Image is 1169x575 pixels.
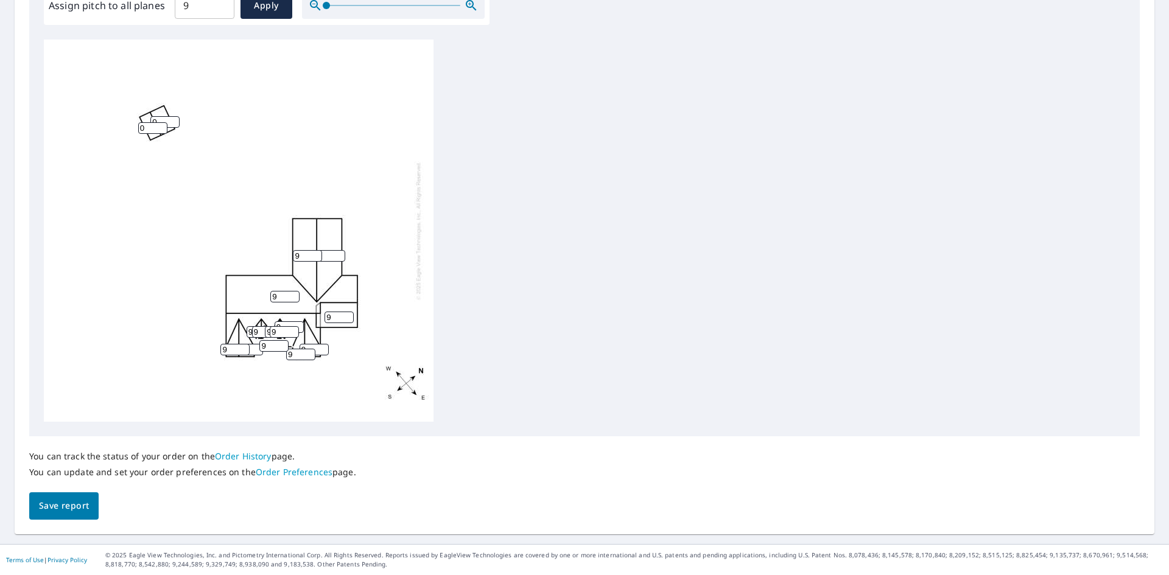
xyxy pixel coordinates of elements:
a: Order History [215,450,272,462]
button: Save report [29,492,99,520]
p: You can track the status of your order on the page. [29,451,356,462]
a: Order Preferences [256,466,332,478]
a: Privacy Policy [47,556,87,564]
p: © 2025 Eagle View Technologies, Inc. and Pictometry International Corp. All Rights Reserved. Repo... [105,551,1163,569]
p: You can update and set your order preferences on the page. [29,467,356,478]
span: Save report [39,498,89,514]
a: Terms of Use [6,556,44,564]
p: | [6,556,87,563]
